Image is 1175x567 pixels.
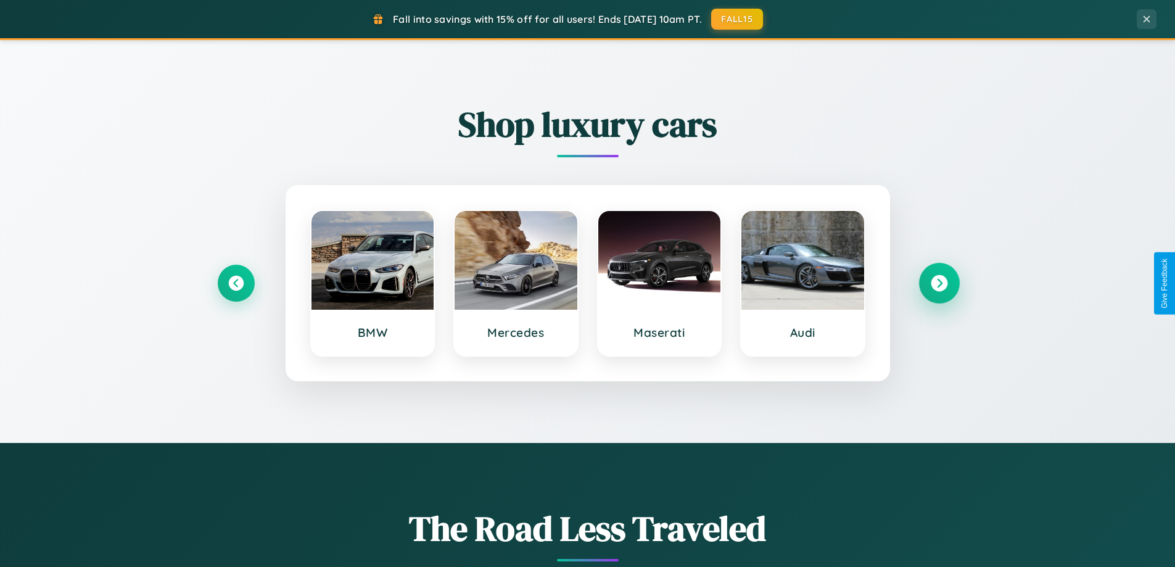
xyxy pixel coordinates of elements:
button: FALL15 [711,9,763,30]
h3: Maserati [611,325,709,340]
div: Give Feedback [1160,259,1169,308]
h3: Mercedes [467,325,565,340]
h2: Shop luxury cars [218,101,958,148]
h1: The Road Less Traveled [218,505,958,552]
h3: BMW [324,325,422,340]
span: Fall into savings with 15% off for all users! Ends [DATE] 10am PT. [393,13,702,25]
h3: Audi [754,325,852,340]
